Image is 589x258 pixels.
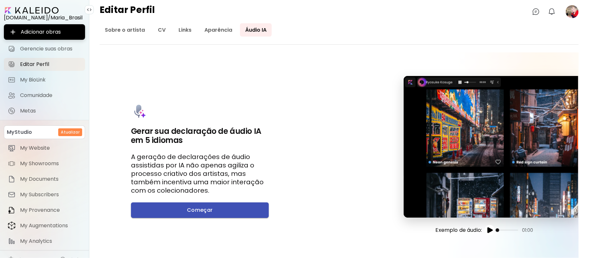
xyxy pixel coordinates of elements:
img: chatIcon [532,8,540,16]
span: Comunidade [20,92,81,99]
span: Adicionar obras [9,28,80,36]
p: MyStudio [7,128,32,136]
a: itemMy Provenance [4,204,85,217]
img: My BioLink icon [8,76,16,84]
div: A geração de declarações de áudio assistidas por IA não apenas agiliza o processo criativo dos ar... [131,153,269,195]
div: [DOMAIN_NAME]/Maria_Brasil [4,14,85,22]
a: CV [153,23,171,37]
a: itemMy Showrooms [4,157,85,170]
a: Gerencie suas obras iconGerencie suas obras [4,42,85,55]
h4: Editar Perfil [100,5,155,18]
span: My Analytics [20,238,81,244]
img: collapse [87,7,92,12]
a: Comunidade iconComunidade [4,89,85,102]
span: My Documents [20,176,81,182]
button: bellIcon [546,6,557,17]
a: itemMy Subscribers [4,188,85,201]
button: Adicionar obras [4,24,85,40]
span: My Showrooms [20,160,81,167]
a: Editar Perfil iconEditar Perfil [4,58,85,71]
img: bellIcon [548,8,556,16]
a: Sobre o artista [100,23,150,37]
img: item [8,237,16,245]
span: Começar [136,207,264,213]
span: Gerencie suas obras [20,46,81,52]
a: itemMy Website [4,142,85,155]
a: itemMy Analytics [4,235,85,248]
a: itemMy Documents [4,173,85,186]
img: item [8,160,16,167]
span: My Website [20,145,81,151]
p: Exemplo de áudio: [436,226,482,234]
img: Gerencie suas obras icon [8,45,16,53]
img: item [8,175,16,183]
a: itemMy Augmentations [4,219,85,232]
span: My BioLink [20,77,81,83]
img: card example [392,69,578,233]
a: completeMy BioLink iconMy BioLink [4,73,85,86]
h6: Atualizar [61,129,80,135]
span: My Subscribers [20,191,81,198]
a: Áudio IA [240,23,272,37]
img: item [8,206,16,214]
button: pauseplay [485,225,495,235]
span: My Provenance [20,207,81,213]
img: icon [131,103,147,119]
img: item [8,144,16,152]
span: Metas [20,108,81,114]
img: item [8,191,16,199]
img: item [8,221,16,230]
img: Editar Perfil icon [8,60,16,68]
img: Metas icon [8,107,16,115]
a: Links [173,23,197,37]
a: Aparência [199,23,237,37]
span: My Augmentations [20,222,81,229]
button: Começar [131,202,269,218]
img: play [486,226,494,234]
span: Editar Perfil [20,61,81,68]
div: Gerar sua declaração de áudio IA em 5 idiomas [131,127,269,145]
img: Comunidade icon [8,91,16,99]
h6: 01:00 [522,227,535,234]
a: completeMetas iconMetas [4,104,85,117]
